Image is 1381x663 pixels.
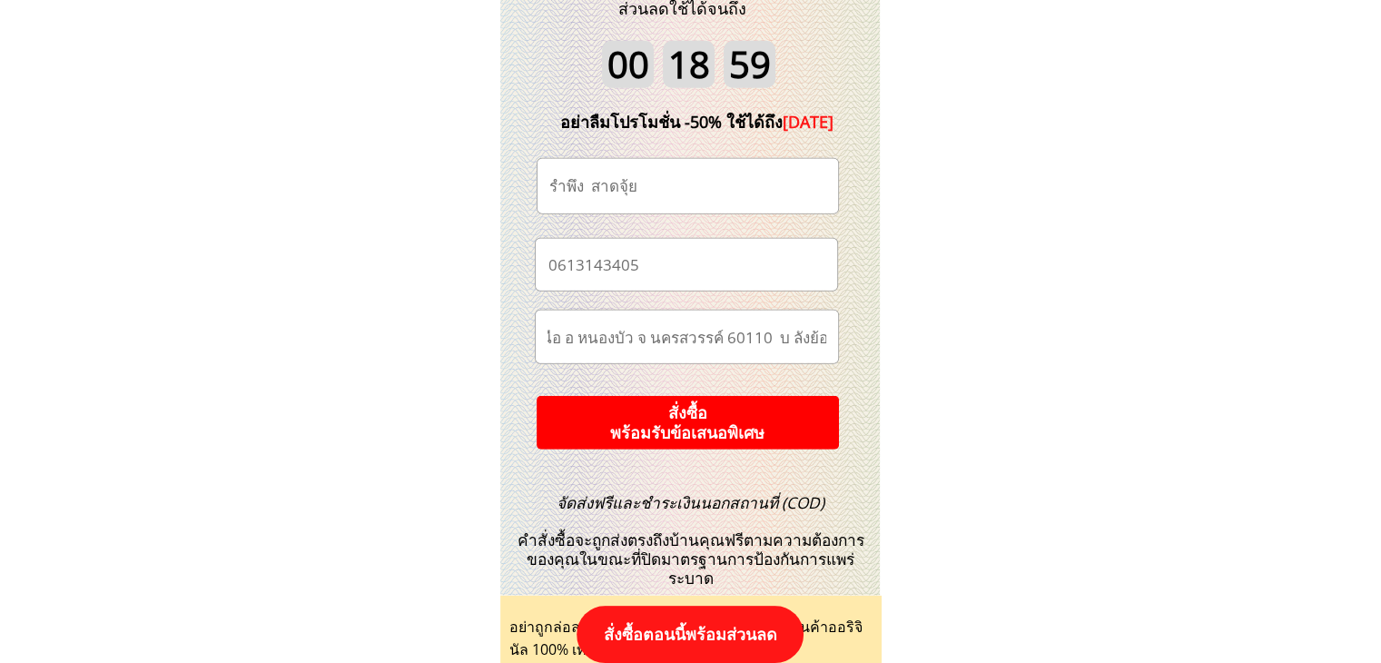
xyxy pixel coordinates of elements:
[509,616,873,662] div: อย่าถูกล่อลวงโดยราคาถูก! Vistorin จำหน่ายสินค้าออริจินัล 100% เท่านั้น
[577,606,804,663] p: สั่งซื้อตอนนี้พร้อมส่วนลด
[507,494,875,589] h3: คำสั่งซื้อจะถูกส่งตรงถึงบ้านคุณฟรีตามความต้องการของคุณในขณะที่ปิดมาตรฐานการป้องกันการแพร่ระบาด
[557,492,824,513] span: จัดส่งฟรีและชำระเงินนอกสถานที่ (COD)
[783,111,834,133] span: [DATE]
[534,396,841,450] p: สั่งซื้อ พร้อมรับข้อเสนอพิเศษ
[543,239,829,291] input: เบอร์โทรศัพท์
[545,159,831,213] input: ชื่อ-นามสกุล
[543,311,830,363] input: ที่อยู่จัดส่ง
[533,109,862,135] div: อย่าลืมโปรโมชั่น -50% ใช้ได้ถึง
